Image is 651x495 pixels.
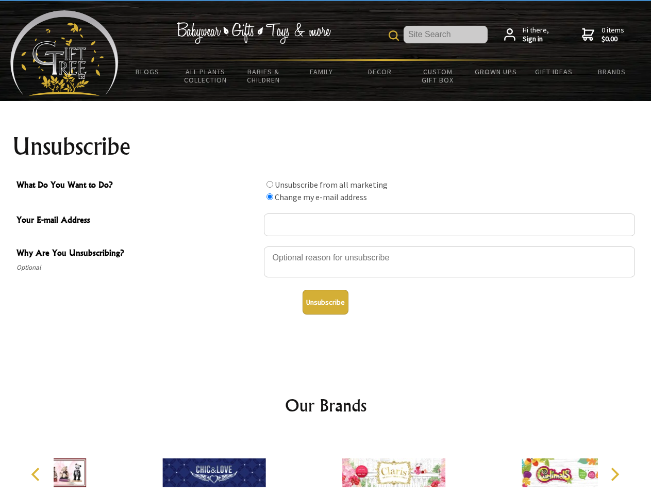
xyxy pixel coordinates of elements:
[389,30,399,41] img: product search
[504,26,549,44] a: Hi there,Sign in
[264,213,635,236] input: Your E-mail Address
[523,35,549,44] strong: Sign in
[293,61,351,82] a: Family
[602,25,624,44] span: 0 items
[119,61,177,82] a: BLOGS
[176,22,331,44] img: Babywear - Gifts - Toys & more
[275,192,367,202] label: Change my e-mail address
[235,61,293,91] a: Babies & Children
[16,246,259,261] span: Why Are You Unsubscribing?
[466,61,525,82] a: Grown Ups
[264,246,635,277] textarea: Why Are You Unsubscribing?
[16,261,259,274] span: Optional
[303,290,348,315] button: Unsubscribe
[602,35,624,44] strong: $0.00
[12,134,639,159] h1: Unsubscribe
[16,213,259,228] span: Your E-mail Address
[10,10,119,96] img: Babyware - Gifts - Toys and more...
[266,193,273,200] input: What Do You Want to Do?
[177,61,235,91] a: All Plants Collection
[603,463,626,486] button: Next
[525,61,583,82] a: Gift Ideas
[21,393,631,418] h2: Our Brands
[350,61,409,82] a: Decor
[26,463,48,486] button: Previous
[523,26,549,44] span: Hi there,
[404,26,488,43] input: Site Search
[266,181,273,188] input: What Do You Want to Do?
[583,61,641,82] a: Brands
[582,26,624,44] a: 0 items$0.00
[409,61,467,91] a: Custom Gift Box
[16,178,259,193] span: What Do You Want to Do?
[275,179,388,190] label: Unsubscribe from all marketing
